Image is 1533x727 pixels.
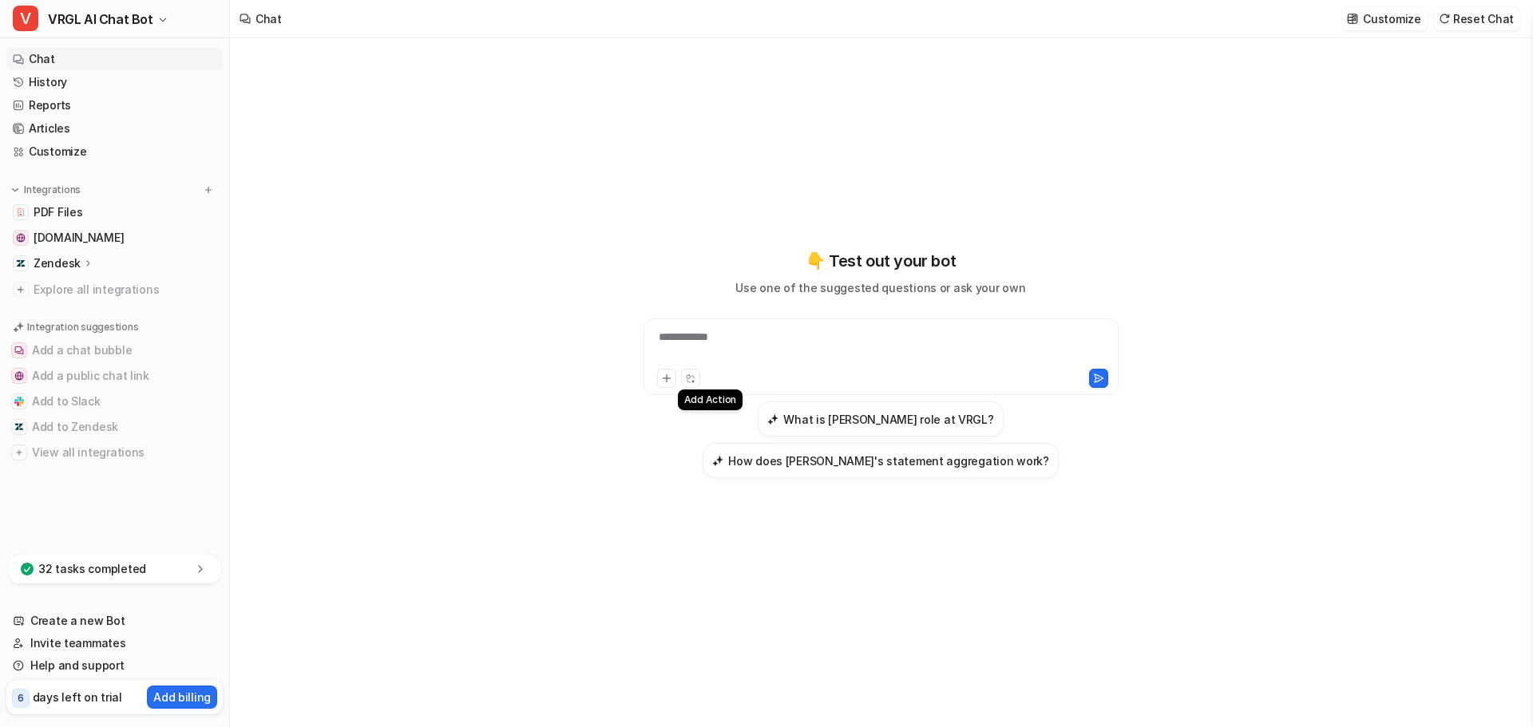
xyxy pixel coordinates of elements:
p: 👇 Test out your bot [806,249,956,273]
span: Explore all integrations [34,277,216,302]
button: Add a chat bubbleAdd a chat bubble [6,338,223,363]
a: www.vrglwealth.com[DOMAIN_NAME] [6,227,223,249]
p: Add billing [153,689,211,705]
a: Invite teammates [6,632,223,654]
img: How does VRGL's statement aggregation work? [712,455,723,467]
button: Add billing [147,686,217,709]
h3: What is [PERSON_NAME] role at VRGL? [783,411,993,428]
p: 32 tasks completed [38,561,146,577]
span: [DOMAIN_NAME] [34,230,124,246]
img: explore all integrations [13,282,29,298]
a: Help and support [6,654,223,677]
img: reset [1439,13,1450,25]
a: Create a new Bot [6,610,223,632]
a: Articles [6,117,223,140]
img: Add to Slack [14,397,24,406]
p: Use one of the suggested questions or ask your own [735,279,1025,296]
img: What is Whitney Weaver's role at VRGL? [767,413,778,425]
img: Add a public chat link [14,371,24,381]
span: VRGL AI Chat Bot [48,8,153,30]
a: Reports [6,94,223,117]
a: PDF FilesPDF Files [6,201,223,223]
p: Integrations [24,184,81,196]
img: Add to Zendesk [14,422,24,432]
button: Customize [1342,7,1427,30]
div: Add Action [678,389,743,410]
p: 6 [18,691,24,705]
button: Reset Chat [1434,7,1520,30]
button: What is Whitney Weaver's role at VRGL?What is [PERSON_NAME] role at VRGL? [758,401,1003,437]
img: Add a chat bubble [14,346,24,355]
img: expand menu [10,184,21,196]
button: View all integrationsView all integrations [6,440,223,465]
img: customize [1347,13,1358,25]
p: Zendesk [34,255,81,271]
a: Customize [6,140,223,163]
p: Integration suggestions [27,320,138,334]
button: Add a public chat linkAdd a public chat link [6,363,223,389]
a: History [6,71,223,93]
p: days left on trial [33,689,122,705]
span: PDF Files [34,204,82,220]
img: PDF Files [16,207,26,217]
p: Customize [1363,10,1420,27]
a: Chat [6,48,223,70]
img: www.vrglwealth.com [16,233,26,243]
img: menu_add.svg [203,184,214,196]
img: View all integrations [14,448,24,457]
button: Add to ZendeskAdd to Zendesk [6,414,223,440]
button: Add to SlackAdd to Slack [6,389,223,414]
button: Integrations [6,182,85,198]
button: How does VRGL's statement aggregation work?How does [PERSON_NAME]'s statement aggregation work? [703,443,1058,478]
h3: How does [PERSON_NAME]'s statement aggregation work? [728,452,1048,469]
a: Explore all integrations [6,279,223,301]
div: Chat [255,10,282,27]
img: Zendesk [16,259,26,268]
span: V [13,6,38,31]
